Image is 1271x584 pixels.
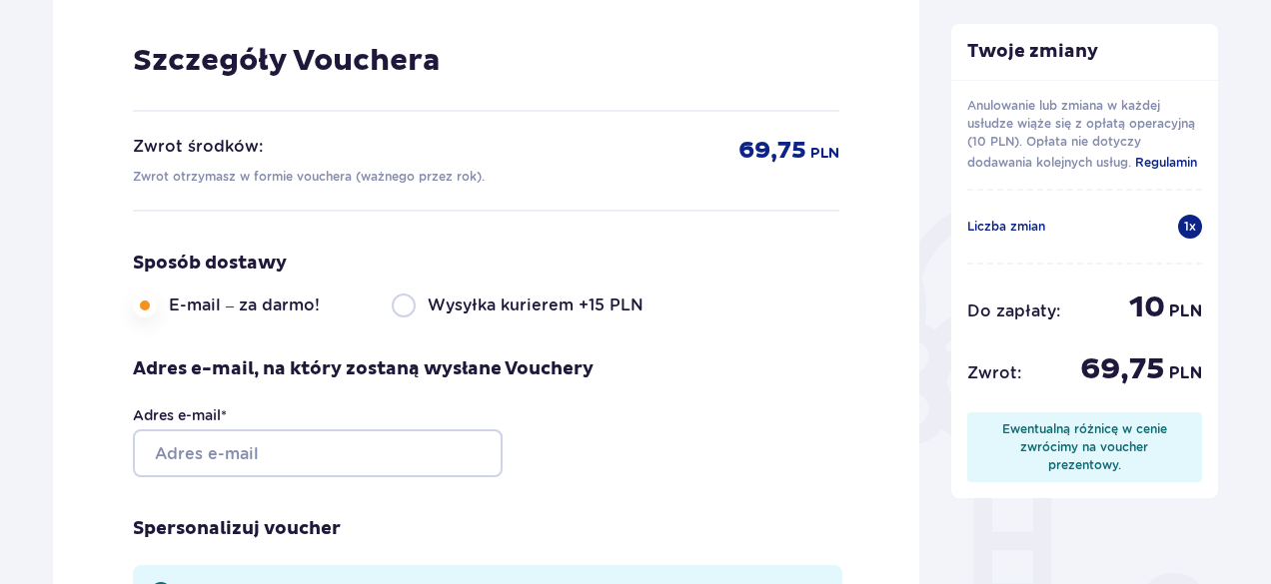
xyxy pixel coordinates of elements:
p: PLN [810,144,839,164]
p: Liczba zmian [967,218,1045,236]
p: Szczegóły Vouchera [133,42,441,80]
p: Spersonalizuj voucher [133,517,341,541]
a: Regulamin [1135,151,1197,173]
span: Regulamin [1135,155,1197,170]
p: Zwrot : [967,362,1021,384]
div: 1 x [1178,215,1202,239]
p: Twoje zmiany [951,40,1219,64]
input: Adres e-mail [133,429,503,477]
p: Do zapłaty : [967,300,1060,322]
label: E-mail – za darmo! [169,293,352,317]
p: 10 [1129,289,1165,326]
p: Zwrot środków: [133,136,263,158]
p: Anulowanie lub zmiana w każdej usłudze wiąże się z opłatą operacyjną (10 PLN). Opłata nie dotyczy... [967,97,1203,173]
p: 69,75 [1080,350,1165,388]
p: 69,75 [738,136,806,166]
label: Wysyłka kurierem +15 PLN [428,293,675,317]
p: PLN [1169,362,1202,384]
p: Zwrot otrzymasz w formie vouchera (ważnego przez rok). [133,168,485,186]
p: PLN [1169,300,1202,322]
label: Adres e-mail * [133,405,227,425]
p: Sposób dostawy [133,252,287,276]
div: Ewentualną różnicę w cenie zwrócimy na voucher prezentowy. [983,420,1187,474]
p: Adres e-mail, na który zostaną wysłane Vouchery [133,357,594,381]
